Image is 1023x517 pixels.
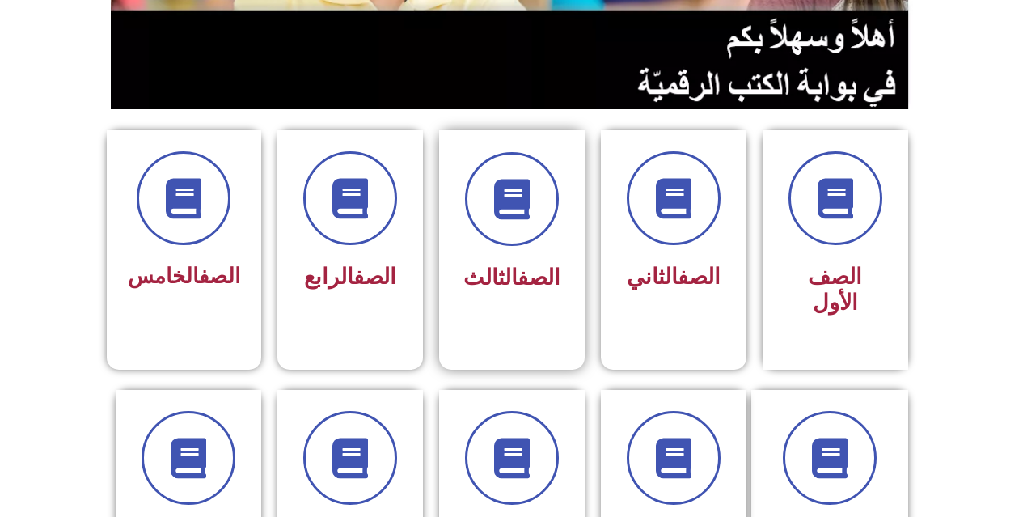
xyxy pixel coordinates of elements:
a: الصف [518,265,560,290]
span: الثاني [627,264,721,290]
span: الخامس [128,264,240,288]
span: الصف الأول [808,264,862,316]
span: الرابع [304,264,396,290]
a: الصف [678,264,721,290]
a: الصف [199,264,240,288]
a: الصف [353,264,396,290]
span: الثالث [463,265,560,290]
